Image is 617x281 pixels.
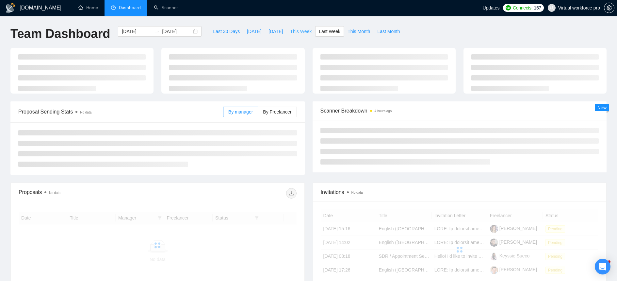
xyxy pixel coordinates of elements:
time: 4 hours ago [375,109,392,113]
div: Proposals [19,188,157,199]
button: Last Month [374,26,403,37]
span: By Freelancer [263,109,291,114]
span: Scanner Breakdown [320,107,599,115]
span: dashboard [111,5,116,10]
span: No data [80,111,91,114]
a: searchScanner [154,5,178,10]
span: user [549,6,554,10]
img: upwork-logo.png [506,5,511,10]
span: 157 [534,4,541,11]
input: Start date [122,28,152,35]
button: [DATE] [243,26,265,37]
span: Connects: [513,4,532,11]
button: This Week [286,26,315,37]
span: Last Month [377,28,400,35]
span: Updates [482,5,499,10]
span: By manager [228,109,253,114]
span: [DATE] [247,28,261,35]
button: setting [604,3,614,13]
h1: Team Dashboard [10,26,110,42]
span: to [154,29,159,34]
button: Last Week [315,26,344,37]
span: Invitations [321,188,599,196]
span: Dashboard [119,5,141,10]
button: Last 30 Days [209,26,243,37]
img: logo [5,3,16,13]
span: This Week [290,28,312,35]
span: New [597,105,607,110]
span: swap-right [154,29,159,34]
span: Proposal Sending Stats [18,108,223,116]
a: homeHome [78,5,98,10]
span: setting [604,5,614,10]
span: This Month [348,28,370,35]
span: Last 30 Days [213,28,240,35]
span: No data [49,191,60,195]
a: setting [604,5,614,10]
span: Last Week [319,28,340,35]
input: End date [162,28,192,35]
button: This Month [344,26,374,37]
span: [DATE] [268,28,283,35]
button: [DATE] [265,26,286,37]
span: No data [351,191,363,194]
div: Open Intercom Messenger [595,259,610,274]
